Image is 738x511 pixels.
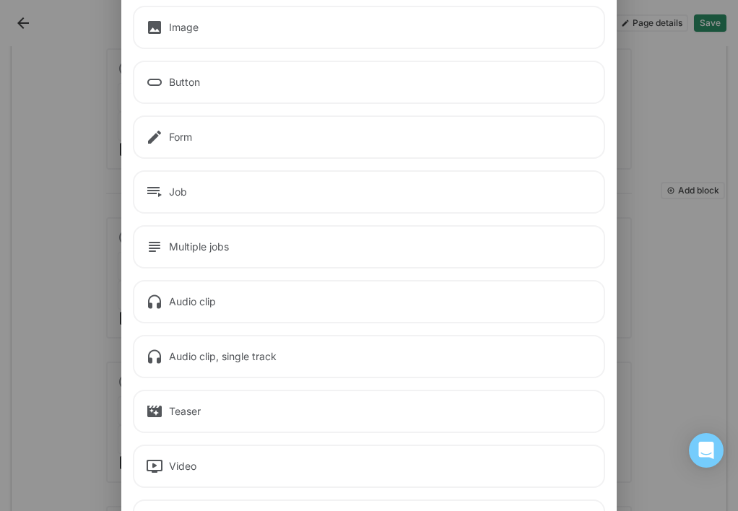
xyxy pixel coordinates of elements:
[689,433,724,468] div: Open Intercom Messenger
[133,280,605,323] div: Audio clip
[133,170,605,214] div: Job
[133,445,605,488] div: Video
[133,6,605,49] div: Image
[133,225,605,268] div: Multiple jobs
[133,61,605,104] div: Button
[133,335,605,378] div: Audio clip, single track
[133,115,605,159] div: Form
[133,390,605,433] div: Teaser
